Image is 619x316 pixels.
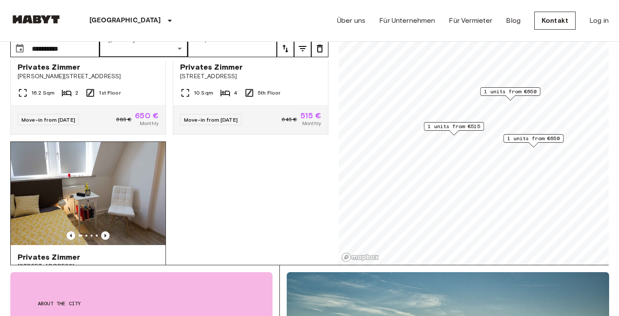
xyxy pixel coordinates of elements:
[302,120,321,127] span: Monthly
[11,142,165,245] img: Marketing picture of unit DE-04-013-001-01HF
[507,135,560,142] span: 1 units from €650
[75,89,78,97] span: 2
[99,89,120,97] span: 1st Floor
[589,15,609,26] a: Log in
[379,15,435,26] a: Für Unternehmen
[424,122,484,135] div: Map marker
[89,15,161,26] p: [GEOGRAPHIC_DATA]
[449,15,492,26] a: Für Vermieter
[101,231,110,240] button: Previous image
[277,40,294,57] button: tune
[18,62,80,72] span: Privates Zimmer
[31,89,55,97] span: 16.2 Sqm
[258,89,280,97] span: 5th Floor
[506,15,521,26] a: Blog
[294,40,311,57] button: tune
[184,117,238,123] span: Move-in from [DATE]
[180,72,321,81] span: [STREET_ADDRESS]
[10,15,62,24] img: Habyt
[116,116,132,123] span: 685 €
[282,116,297,123] span: 645 €
[337,15,365,26] a: Über uns
[480,87,540,101] div: Map marker
[11,40,28,57] button: Choose date, selected date is 1 Oct 2025
[484,88,536,95] span: 1 units from €650
[18,262,159,271] span: [STREET_ADDRESS]
[18,72,159,81] span: [PERSON_NAME][STREET_ADDRESS]
[300,112,321,120] span: 515 €
[341,252,379,262] a: Mapbox logo
[180,62,242,72] span: Privates Zimmer
[67,231,75,240] button: Previous image
[503,134,564,147] div: Map marker
[311,40,328,57] button: tune
[234,89,237,97] span: 4
[38,300,245,307] span: About the city
[534,12,576,30] a: Kontakt
[194,89,213,97] span: 10 Sqm
[428,123,480,130] span: 1 units from €515
[21,117,75,123] span: Move-in from [DATE]
[18,252,80,262] span: Privates Zimmer
[135,112,159,120] span: 650 €
[140,120,159,127] span: Monthly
